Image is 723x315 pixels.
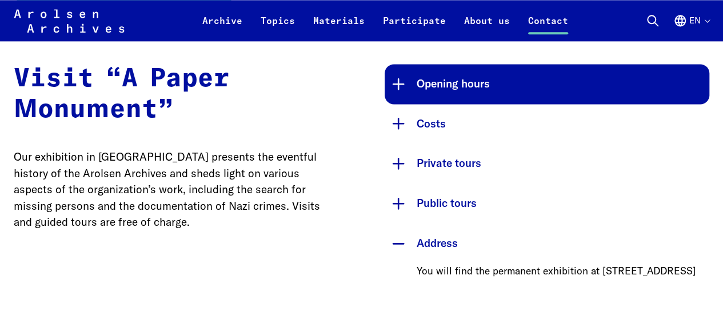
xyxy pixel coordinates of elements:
[673,14,709,41] button: English, language selection
[385,104,710,144] button: Costs
[385,224,710,264] button: Address
[374,14,455,41] a: Participate
[455,14,519,41] a: About us
[519,14,577,41] a: Contact
[385,184,710,224] button: Public tours
[193,14,251,41] a: Archive
[417,264,710,278] p: You will find the permanent exhibition at [STREET_ADDRESS]
[14,149,339,230] p: Our exhibition in [GEOGRAPHIC_DATA] presents the eventful history of the Arolsen Archives and she...
[385,143,710,184] button: Private tours
[193,7,577,34] nav: Primary
[304,14,374,41] a: Materials
[385,264,710,301] div: Address
[14,66,230,123] strong: Visit “A Paper Monument”
[385,64,710,104] button: Opening hours
[251,14,304,41] a: Topics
